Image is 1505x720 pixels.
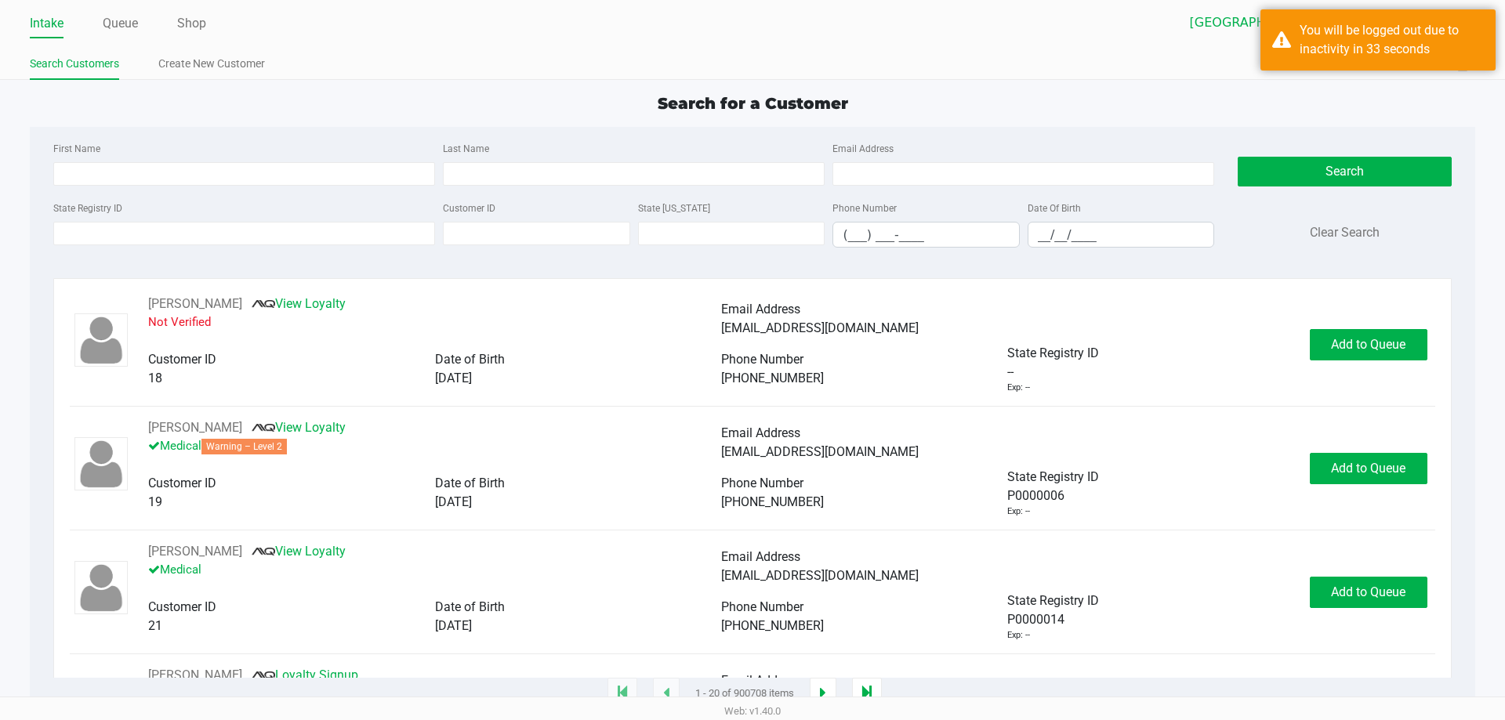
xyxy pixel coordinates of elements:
[1310,223,1380,242] button: Clear Search
[148,494,162,509] span: 19
[1007,610,1064,629] span: P0000014
[252,296,346,311] a: View Loyalty
[148,599,216,614] span: Customer ID
[638,201,710,215] label: State [US_STATE]
[53,201,122,215] label: State Registry ID
[721,618,824,633] span: [PHONE_NUMBER]
[148,418,242,437] button: See customer info
[1331,337,1405,352] span: Add to Queue
[1007,629,1030,642] div: Exp: --
[201,439,287,454] span: Warning – Level 2
[1028,223,1214,247] input: Format: MM/DD/YYYY
[435,476,505,490] span: Date of Birth
[252,544,346,559] a: View Loyalty
[252,668,358,682] a: Loyalty Signup
[607,678,637,709] app-submit-button: Move to first page
[148,561,721,579] p: Medical
[30,13,63,34] a: Intake
[1190,13,1343,32] span: [GEOGRAPHIC_DATA]
[1028,201,1081,215] label: Date Of Birth
[721,425,800,440] span: Email Address
[721,673,800,688] span: Email Address
[721,444,919,459] span: [EMAIL_ADDRESS][DOMAIN_NAME]
[724,705,781,717] span: Web: v1.40.0
[148,666,242,685] button: See customer info
[832,142,894,156] label: Email Address
[1007,505,1030,519] div: Exp: --
[832,201,897,215] label: Phone Number
[721,352,803,367] span: Phone Number
[1007,346,1099,360] span: State Registry ID
[148,542,242,561] button: See customer info
[833,223,1019,247] input: Format: (999) 999-9999
[1028,222,1215,248] kendo-maskedtextbox: Format: MM/DD/YYYY
[1007,593,1099,608] span: State Registry ID
[653,678,680,709] app-submit-button: Previous
[1007,469,1099,484] span: State Registry ID
[1007,382,1030,395] div: Exp: --
[721,476,803,490] span: Phone Number
[53,142,100,156] label: First Name
[1007,363,1014,382] span: --
[1352,9,1375,37] button: Select
[443,201,495,215] label: Customer ID
[810,678,836,709] app-submit-button: Next
[148,352,216,367] span: Customer ID
[721,302,800,317] span: Email Address
[721,494,824,509] span: [PHONE_NUMBER]
[1300,21,1484,59] div: You will be logged out due to inactivity in 33 seconds
[148,476,216,490] span: Customer ID
[148,295,242,313] button: See customer info
[252,420,346,435] a: View Loyalty
[30,54,119,74] a: Search Customers
[658,94,848,113] span: Search for a Customer
[148,618,162,633] span: 21
[148,371,162,385] span: 18
[103,13,138,34] a: Queue
[832,222,1020,248] kendo-maskedtextbox: Format: (999) 999-9999
[1310,453,1427,484] button: Add to Queue
[721,320,919,335] span: [EMAIL_ADDRESS][DOMAIN_NAME]
[1238,157,1451,186] button: Search
[721,371,824,385] span: [PHONE_NUMBER]
[148,437,721,455] p: Medical
[1310,329,1427,360] button: Add to Queue
[721,599,803,614] span: Phone Number
[435,352,505,367] span: Date of Birth
[721,549,800,564] span: Email Address
[1007,487,1064,505] span: P0000006
[721,568,919,583] span: [EMAIL_ADDRESS][DOMAIN_NAME]
[435,371,472,385] span: [DATE]
[695,686,794,701] span: 1 - 20 of 900708 items
[435,494,472,509] span: [DATE]
[852,678,882,709] app-submit-button: Move to last page
[435,599,505,614] span: Date of Birth
[435,618,472,633] span: [DATE]
[1310,577,1427,608] button: Add to Queue
[158,54,265,74] a: Create New Customer
[443,142,489,156] label: Last Name
[148,313,721,331] p: Not Verified
[177,13,206,34] a: Shop
[1331,461,1405,476] span: Add to Queue
[1331,584,1405,599] span: Add to Queue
